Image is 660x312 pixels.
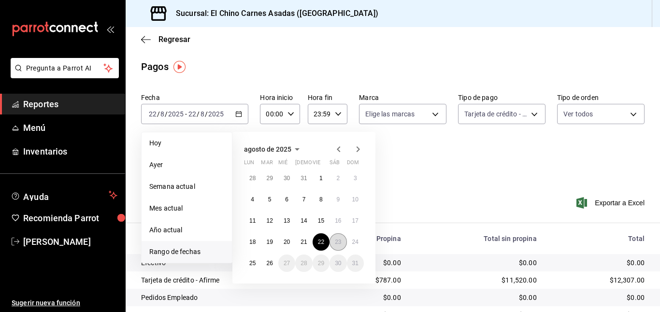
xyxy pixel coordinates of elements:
[141,275,319,285] div: Tarjeta de crédito - Afirme
[285,196,288,203] abbr: 6 de agosto de 2025
[141,293,319,302] div: Pedidos Empleado
[244,145,291,153] span: agosto de 2025
[11,58,119,78] button: Pregunta a Parrot AI
[458,94,545,101] label: Tipo de pago
[157,110,160,118] span: /
[284,217,290,224] abbr: 13 de agosto de 2025
[7,70,119,80] a: Pregunta a Parrot AI
[244,233,261,251] button: 18 de agosto de 2025
[318,239,324,245] abbr: 22 de agosto de 2025
[301,175,307,182] abbr: 31 de julio de 2025
[347,159,359,170] abbr: domingo
[23,189,105,201] span: Ayuda
[347,191,364,208] button: 10 de agosto de 2025
[416,258,537,268] div: $0.00
[557,94,645,101] label: Tipo de orden
[284,175,290,182] abbr: 30 de julio de 2025
[278,170,295,187] button: 30 de julio de 2025
[578,197,645,209] button: Exportar a Excel
[278,255,295,272] button: 27 de agosto de 2025
[249,175,256,182] abbr: 28 de julio de 2025
[249,239,256,245] abbr: 18 de agosto de 2025
[141,94,248,101] label: Fecha
[261,170,278,187] button: 29 de julio de 2025
[106,25,114,33] button: open_drawer_menu
[205,110,208,118] span: /
[301,217,307,224] abbr: 14 de agosto de 2025
[284,239,290,245] abbr: 20 de agosto de 2025
[149,203,224,213] span: Mes actual
[319,175,323,182] abbr: 1 de agosto de 2025
[416,235,537,242] div: Total sin propina
[244,191,261,208] button: 4 de agosto de 2025
[148,110,157,118] input: --
[330,255,346,272] button: 30 de agosto de 2025
[266,260,273,267] abbr: 26 de agosto de 2025
[278,159,287,170] abbr: miércoles
[249,260,256,267] abbr: 25 de agosto de 2025
[552,235,645,242] div: Total
[347,212,364,229] button: 17 de agosto de 2025
[335,293,401,302] div: $0.00
[278,191,295,208] button: 6 de agosto de 2025
[260,94,300,101] label: Hora inicio
[313,233,330,251] button: 22 de agosto de 2025
[266,217,273,224] abbr: 12 de agosto de 2025
[352,239,359,245] abbr: 24 de agosto de 2025
[295,191,312,208] button: 7 de agosto de 2025
[26,63,104,73] span: Pregunta a Parrot AI
[158,35,190,44] span: Regresar
[160,110,165,118] input: --
[335,217,341,224] abbr: 16 de agosto de 2025
[295,233,312,251] button: 21 de agosto de 2025
[268,196,272,203] abbr: 5 de agosto de 2025
[141,35,190,44] button: Regresar
[318,260,324,267] abbr: 29 de agosto de 2025
[200,110,205,118] input: --
[197,110,200,118] span: /
[23,212,117,225] span: Recomienda Parrot
[330,170,346,187] button: 2 de agosto de 2025
[330,212,346,229] button: 16 de agosto de 2025
[244,170,261,187] button: 28 de julio de 2025
[261,159,273,170] abbr: martes
[347,255,364,272] button: 31 de agosto de 2025
[295,170,312,187] button: 31 de julio de 2025
[302,196,306,203] abbr: 7 de agosto de 2025
[416,293,537,302] div: $0.00
[319,196,323,203] abbr: 8 de agosto de 2025
[173,61,186,73] img: Tooltip marker
[308,94,347,101] label: Hora fin
[464,109,528,119] span: Tarjeta de crédito - Afirme
[261,233,278,251] button: 19 de agosto de 2025
[336,196,340,203] abbr: 9 de agosto de 2025
[335,260,341,267] abbr: 30 de agosto de 2025
[354,175,357,182] abbr: 3 de agosto de 2025
[359,94,446,101] label: Marca
[313,191,330,208] button: 8 de agosto de 2025
[251,196,254,203] abbr: 4 de agosto de 2025
[278,233,295,251] button: 20 de agosto de 2025
[330,191,346,208] button: 9 de agosto de 2025
[208,110,224,118] input: ----
[416,275,537,285] div: $11,520.00
[261,191,278,208] button: 5 de agosto de 2025
[295,212,312,229] button: 14 de agosto de 2025
[23,235,117,248] span: [PERSON_NAME]
[23,121,117,134] span: Menú
[12,298,117,308] span: Sugerir nueva función
[318,217,324,224] abbr: 15 de agosto de 2025
[23,98,117,111] span: Reportes
[335,239,341,245] abbr: 23 de agosto de 2025
[149,138,224,148] span: Hoy
[284,260,290,267] abbr: 27 de agosto de 2025
[313,159,320,170] abbr: viernes
[352,196,359,203] abbr: 10 de agosto de 2025
[188,110,197,118] input: --
[149,225,224,235] span: Año actual
[185,110,187,118] span: -
[347,170,364,187] button: 3 de agosto de 2025
[168,8,378,19] h3: Sucursal: El Chino Carnes Asadas ([GEOGRAPHIC_DATA])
